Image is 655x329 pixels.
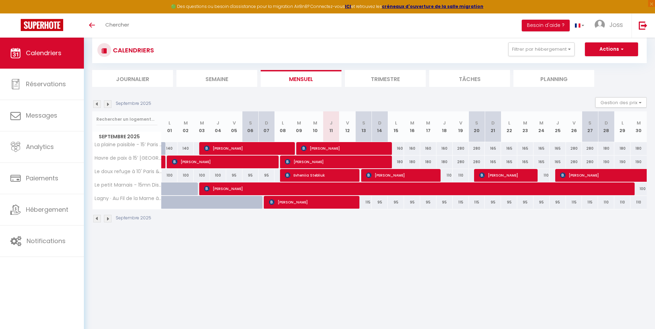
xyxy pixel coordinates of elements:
[517,196,533,209] div: 95
[508,120,510,126] abbr: L
[285,169,355,182] span: Evheniia Stebliuk
[356,111,372,142] th: 13
[630,196,647,209] div: 110
[177,142,194,155] div: 140
[382,3,483,9] strong: créneaux d'ouverture de la salle migration
[469,111,485,142] th: 20
[226,111,242,142] th: 05
[614,196,630,209] div: 110
[216,120,219,126] abbr: J
[27,237,66,245] span: Notifications
[533,169,550,182] div: 110
[533,111,550,142] th: 24
[111,42,154,58] h3: CALENDRIERS
[556,120,559,126] abbr: J
[637,120,641,126] abbr: M
[168,120,171,126] abbr: L
[429,70,510,87] li: Tâches
[533,196,550,209] div: 95
[436,196,453,209] div: 95
[210,169,226,182] div: 100
[539,120,543,126] abbr: M
[630,142,647,155] div: 180
[501,142,517,155] div: 165
[622,120,624,126] abbr: L
[200,120,204,126] abbr: M
[26,174,58,182] span: Paiements
[550,156,566,168] div: 165
[269,196,356,209] span: [PERSON_NAME]
[242,169,259,182] div: 95
[630,111,647,142] th: 30
[550,196,566,209] div: 95
[485,111,501,142] th: 21
[26,111,57,120] span: Messages
[453,196,469,209] div: 115
[404,156,420,168] div: 180
[204,182,632,195] span: [PERSON_NAME]
[566,156,582,168] div: 280
[116,215,151,221] p: Septembre 2025
[566,111,582,142] th: 26
[426,120,430,126] abbr: M
[105,21,129,28] span: Chercher
[501,196,517,209] div: 95
[345,3,351,9] strong: ICI
[436,169,453,182] div: 110
[184,120,188,126] abbr: M
[100,13,134,38] a: Chercher
[162,142,178,155] div: 140
[297,120,301,126] abbr: M
[459,120,462,126] abbr: V
[313,120,317,126] abbr: M
[404,196,420,209] div: 95
[420,142,436,155] div: 160
[589,13,632,38] a: ... Joss
[404,111,420,142] th: 16
[404,142,420,155] div: 160
[517,111,533,142] th: 23
[513,70,594,87] li: Planning
[94,169,163,174] span: Le doux refuge à 10' Paris & 10' [GEOGRAPHIC_DATA]
[614,142,630,155] div: 180
[339,111,356,142] th: 12
[372,196,388,209] div: 95
[372,111,388,142] th: 14
[261,70,341,87] li: Mensuel
[469,196,485,209] div: 115
[523,120,527,126] abbr: M
[453,169,469,182] div: 110
[453,156,469,168] div: 280
[533,142,550,155] div: 165
[116,100,151,107] p: Septembre 2025
[630,156,647,168] div: 190
[572,120,576,126] abbr: V
[436,156,453,168] div: 180
[378,120,382,126] abbr: D
[345,70,426,87] li: Trimestre
[485,156,501,168] div: 165
[204,142,291,155] span: [PERSON_NAME]
[522,20,570,31] button: Besoin d'aide ?
[639,21,647,30] img: logout
[517,156,533,168] div: 165
[96,113,157,126] input: Rechercher un logement...
[291,111,307,142] th: 09
[307,111,323,142] th: 10
[566,142,582,155] div: 280
[598,142,614,155] div: 180
[282,120,284,126] abbr: L
[420,196,436,209] div: 95
[436,142,453,155] div: 160
[598,111,614,142] th: 28
[469,156,485,168] div: 280
[443,120,446,126] abbr: J
[26,80,66,88] span: Réservations
[453,142,469,155] div: 280
[582,111,598,142] th: 27
[93,132,161,142] span: Septembre 2025
[588,120,591,126] abbr: S
[630,182,647,195] div: 100
[388,156,404,168] div: 180
[485,142,501,155] div: 165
